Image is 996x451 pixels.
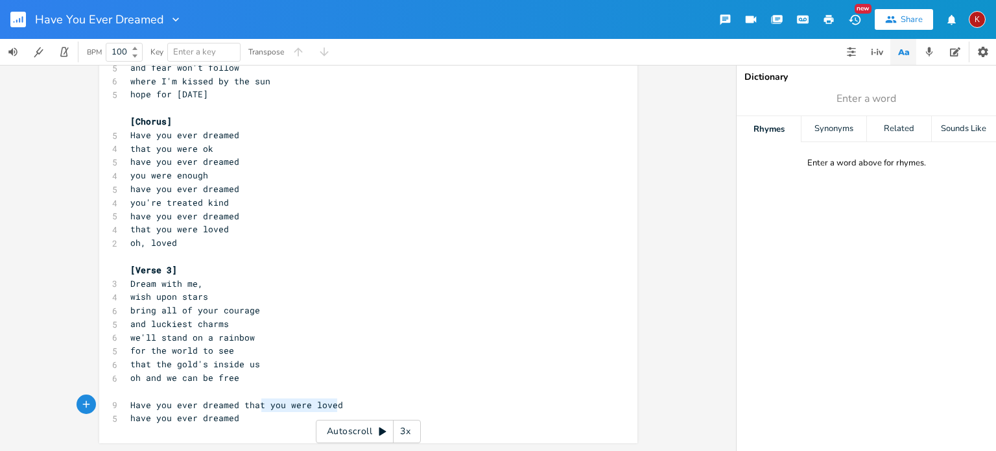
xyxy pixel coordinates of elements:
[130,332,255,343] span: we'll stand on a rainbow
[130,62,239,73] span: and fear won't follow
[87,49,102,56] div: BPM
[737,116,801,142] div: Rhymes
[801,116,866,142] div: Synonyms
[173,46,216,58] span: Enter a key
[969,5,986,34] button: K
[130,304,260,316] span: bring all of your courage
[130,223,229,235] span: that you were loved
[316,420,421,443] div: Autoscroll
[394,420,417,443] div: 3x
[130,129,239,141] span: Have you ever dreamed
[807,158,926,169] div: Enter a word above for rhymes.
[875,9,933,30] button: Share
[901,14,923,25] div: Share
[836,91,896,106] span: Enter a word
[130,197,229,208] span: you're treated kind
[969,11,986,28] div: kerynlee24
[130,210,239,222] span: have you ever dreamed
[130,88,208,100] span: hope for [DATE]
[130,143,213,154] span: that you were ok
[130,358,260,370] span: that the gold's inside us
[130,75,270,87] span: where I'm kissed by the sun
[130,116,172,127] span: [Chorus]
[744,73,988,82] div: Dictionary
[932,116,996,142] div: Sounds Like
[130,412,239,424] span: have you ever dreamed
[855,4,871,14] div: New
[150,48,163,56] div: Key
[130,169,208,181] span: you were enough
[130,237,177,249] span: oh, loved
[842,8,868,31] button: New
[130,264,177,276] span: [Verse 3]
[130,278,203,289] span: Dream with me,
[867,116,931,142] div: Related
[130,345,234,356] span: for the world to see
[248,48,284,56] div: Transpose
[35,14,164,25] span: Have You Ever Dreamed
[130,183,239,195] span: have you ever dreamed
[130,372,239,384] span: oh and we can be free
[130,156,239,167] span: have you ever dreamed
[130,291,208,302] span: wish upon stars
[130,318,229,330] span: and luckiest charms
[130,399,343,411] span: Have you ever dreamed that you were loved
